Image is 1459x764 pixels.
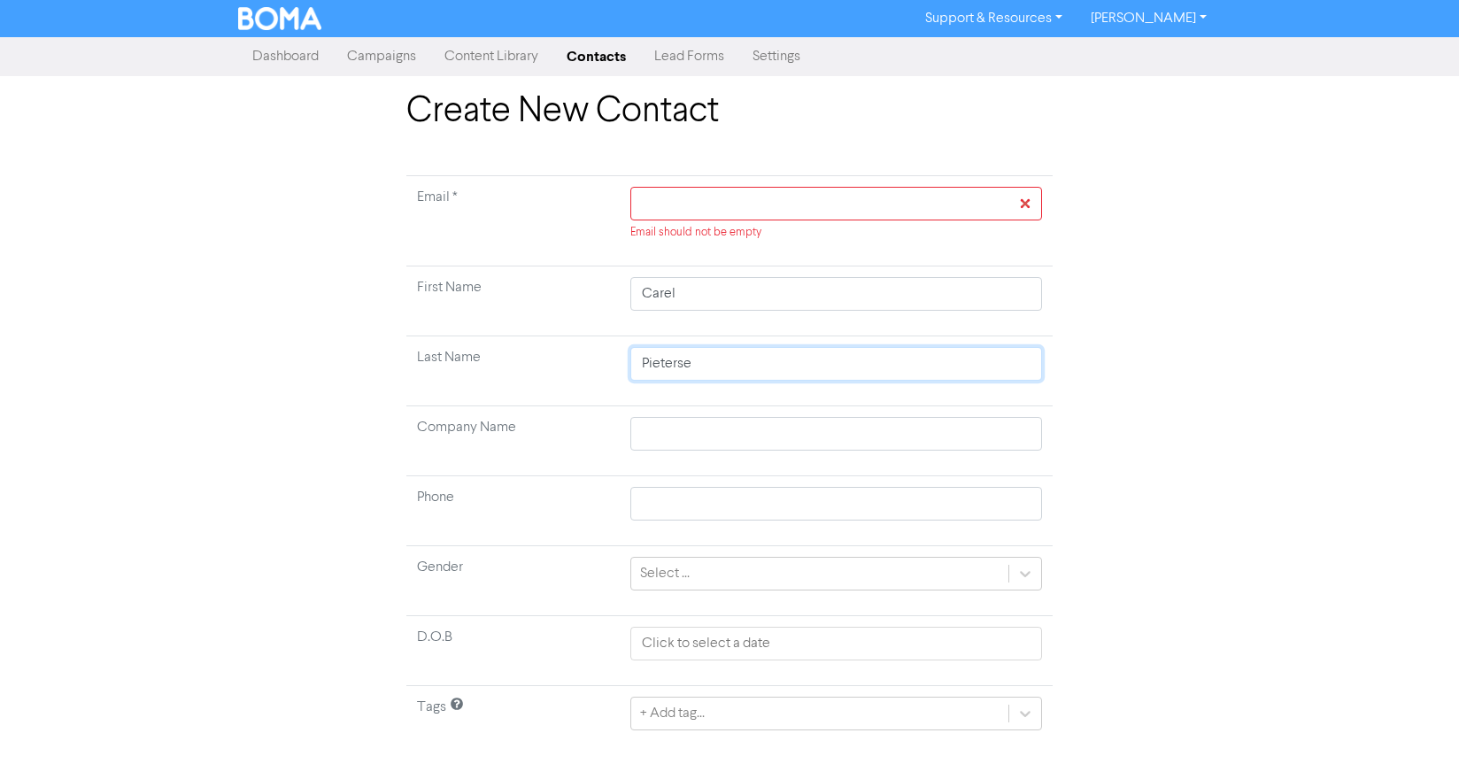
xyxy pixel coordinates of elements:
[1370,679,1459,764] iframe: Chat Widget
[406,266,620,336] td: First Name
[640,39,738,74] a: Lead Forms
[738,39,814,74] a: Settings
[406,616,620,686] td: D.O.B
[640,563,690,584] div: Select ...
[552,39,640,74] a: Contacts
[406,476,620,546] td: Phone
[406,336,620,406] td: Last Name
[406,686,620,756] td: Tags
[630,627,1042,660] input: Click to select a date
[911,4,1077,33] a: Support & Resources
[630,224,1042,241] div: Email should not be empty
[406,546,620,616] td: Gender
[238,7,321,30] img: BOMA Logo
[406,406,620,476] td: Company Name
[1077,4,1221,33] a: [PERSON_NAME]
[406,176,620,266] td: Required
[238,39,333,74] a: Dashboard
[333,39,430,74] a: Campaigns
[430,39,552,74] a: Content Library
[640,703,705,724] div: + Add tag...
[406,90,1053,133] h1: Create New Contact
